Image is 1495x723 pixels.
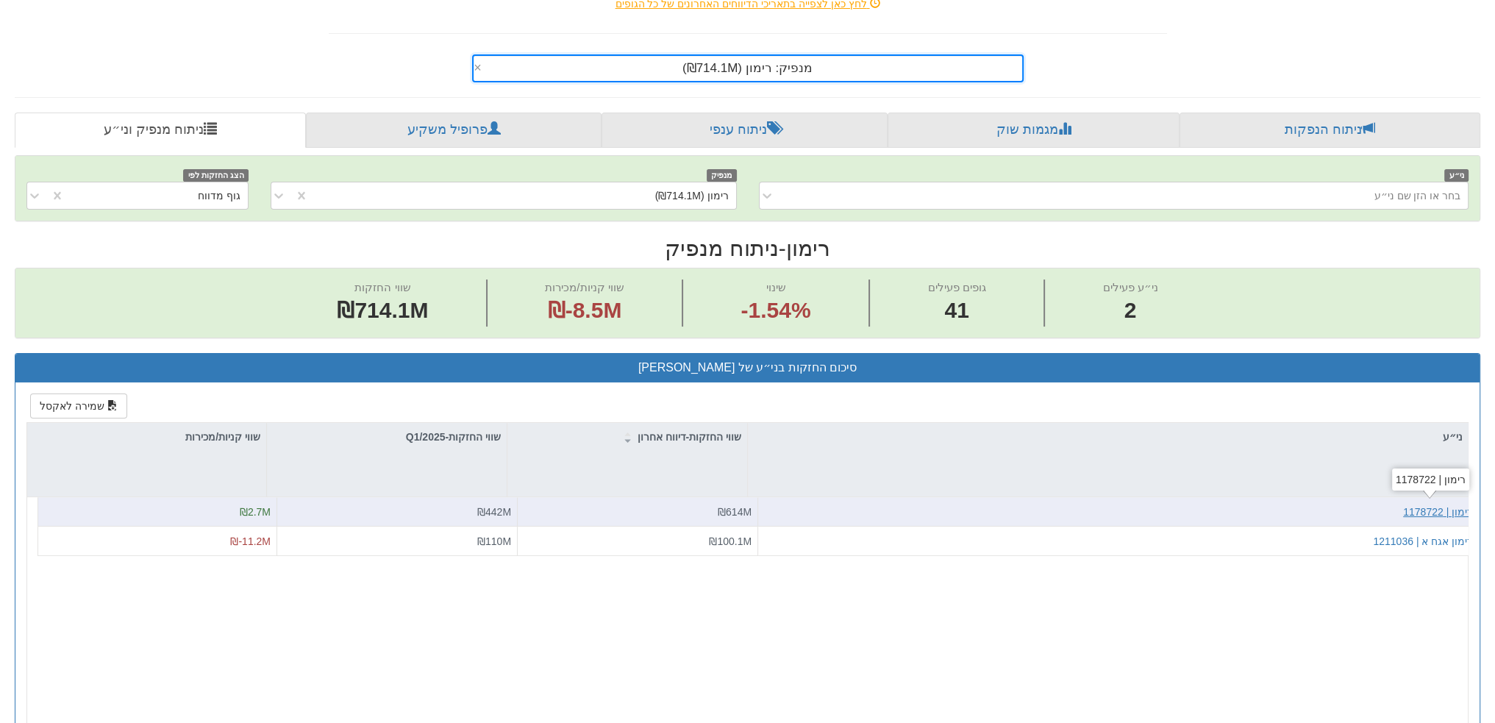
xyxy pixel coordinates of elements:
a: ניתוח הנפקות [1180,113,1480,148]
div: רימון (₪714.1M) [655,188,729,203]
span: ₪714.1M [337,298,428,322]
span: 2 [1102,295,1157,327]
div: בחר או הזן שם ני״ע [1374,188,1460,203]
span: ₪614M [718,506,752,518]
div: שווי החזקות-Q1/2025 [267,423,507,451]
a: ניתוח ענפי [602,113,888,148]
button: שמירה לאקסל [30,393,127,419]
span: הצג החזקות לפי [183,169,248,182]
h2: רימון - ניתוח מנפיק [15,236,1480,260]
a: מגמות שוק [888,113,1180,148]
span: ₪2.7M [240,506,271,518]
span: גופים פעילים [927,281,985,293]
span: -1.54% [741,295,811,327]
span: שווי קניות/מכירות [545,281,624,293]
span: Clear value [474,56,486,81]
h3: סיכום החזקות בני״ע של [PERSON_NAME] [26,361,1469,374]
span: ₪-11.2M [230,535,271,546]
span: × [474,61,482,74]
span: ני״ע [1444,169,1469,182]
div: שווי קניות/מכירות [27,423,266,451]
button: רימון | 1178722 [1403,505,1473,519]
span: ₪110M [477,535,511,546]
a: ניתוח מנפיק וני״ע [15,113,306,148]
span: שינוי [766,281,786,293]
span: ני״ע פעילים [1102,281,1157,293]
span: מנפיק: ‏רימון ‎(₪714.1M)‎ [682,61,813,75]
span: מנפיק [707,169,737,182]
div: גוף מדווח [198,188,240,203]
div: רימון | 1178722 [1392,469,1469,491]
span: ₪442M [477,506,511,518]
span: 41 [927,295,985,327]
span: ₪-8.5M [548,298,622,322]
span: שווי החזקות [354,281,410,293]
button: רימון אגח א | 1211036 [1373,533,1473,548]
div: שווי החזקות-דיווח אחרון [507,423,747,451]
div: ני״ע [748,423,1469,451]
span: ₪100.1M [709,535,752,546]
a: פרופיל משקיע [306,113,602,148]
